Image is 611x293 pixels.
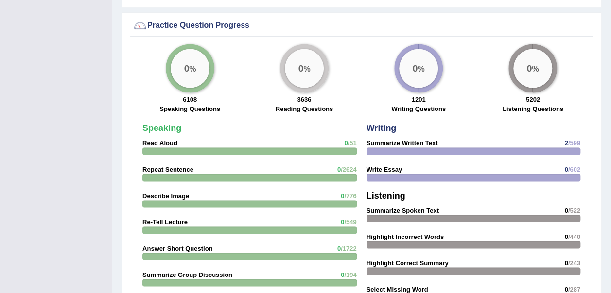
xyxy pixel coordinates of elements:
[568,233,580,240] span: /440
[367,259,449,266] strong: Highlight Correct Summary
[526,96,540,103] strong: 5202
[297,96,311,103] strong: 3636
[285,49,324,88] div: %
[298,62,303,73] big: 0
[412,96,426,103] strong: 1201
[142,244,212,252] strong: Answer Short Question
[344,192,356,199] span: /776
[564,285,568,293] span: 0
[391,104,446,113] label: Writing Questions
[142,139,177,146] strong: Read Aloud
[171,49,209,88] div: %
[568,285,580,293] span: /287
[367,206,439,214] strong: Summarize Spoken Text
[367,285,428,293] strong: Select Missing Word
[568,206,580,214] span: /522
[337,165,341,173] span: 0
[367,165,402,173] strong: Write Essay
[564,259,568,266] span: 0
[276,104,333,113] label: Reading Questions
[564,139,568,146] span: 2
[142,218,188,225] strong: Re-Tell Lecture
[142,192,189,199] strong: Describe Image
[568,165,580,173] span: /602
[399,49,438,88] div: %
[341,244,357,252] span: /1722
[348,139,356,146] span: /51
[367,123,397,133] strong: Writing
[341,192,344,199] span: 0
[341,165,357,173] span: /2624
[413,62,418,73] big: 0
[568,139,580,146] span: /599
[341,218,344,225] span: 0
[142,123,181,133] strong: Speaking
[337,244,341,252] span: 0
[159,104,220,113] label: Speaking Questions
[142,271,232,278] strong: Summarize Group Discussion
[367,190,405,200] strong: Listening
[142,165,193,173] strong: Repeat Sentence
[341,271,344,278] span: 0
[133,18,590,33] div: Practice Question Progress
[503,104,563,113] label: Listening Questions
[184,62,189,73] big: 0
[564,233,568,240] span: 0
[367,233,444,240] strong: Highlight Incorrect Words
[564,165,568,173] span: 0
[568,259,580,266] span: /243
[513,49,552,88] div: %
[344,139,348,146] span: 0
[527,62,532,73] big: 0
[344,218,356,225] span: /549
[183,96,197,103] strong: 6108
[344,271,356,278] span: /194
[564,206,568,214] span: 0
[367,139,438,146] strong: Summarize Written Text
